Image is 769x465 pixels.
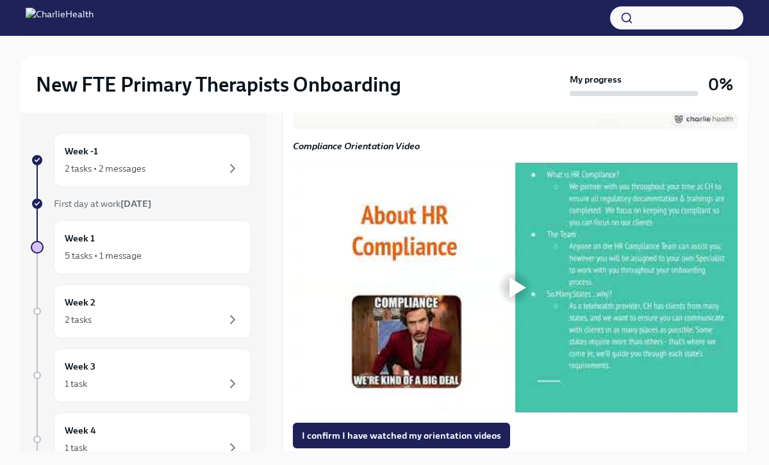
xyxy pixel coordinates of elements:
[31,284,251,338] a: Week 22 tasks
[65,295,95,309] h6: Week 2
[65,231,95,245] h6: Week 1
[31,133,251,187] a: Week -12 tasks • 2 messages
[65,377,87,390] div: 1 task
[302,429,501,442] span: I confirm I have watched my orientation videos
[65,423,96,437] h6: Week 4
[31,220,251,274] a: Week 15 tasks • 1 message
[65,162,145,175] div: 2 tasks • 2 messages
[293,140,420,152] strong: Compliance Orientation Video
[65,144,98,158] h6: Week -1
[54,198,151,209] span: First day at work
[65,441,87,454] div: 1 task
[120,198,151,209] strong: [DATE]
[31,348,251,402] a: Week 31 task
[570,73,622,86] strong: My progress
[65,249,142,262] div: 5 tasks • 1 message
[36,72,401,97] h2: New FTE Primary Therapists Onboarding
[293,423,510,448] button: I confirm I have watched my orientation videos
[65,313,92,326] div: 2 tasks
[708,73,733,96] h3: 0%
[65,359,95,373] h6: Week 3
[26,8,94,28] img: CharlieHealth
[31,197,251,210] a: First day at work[DATE]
